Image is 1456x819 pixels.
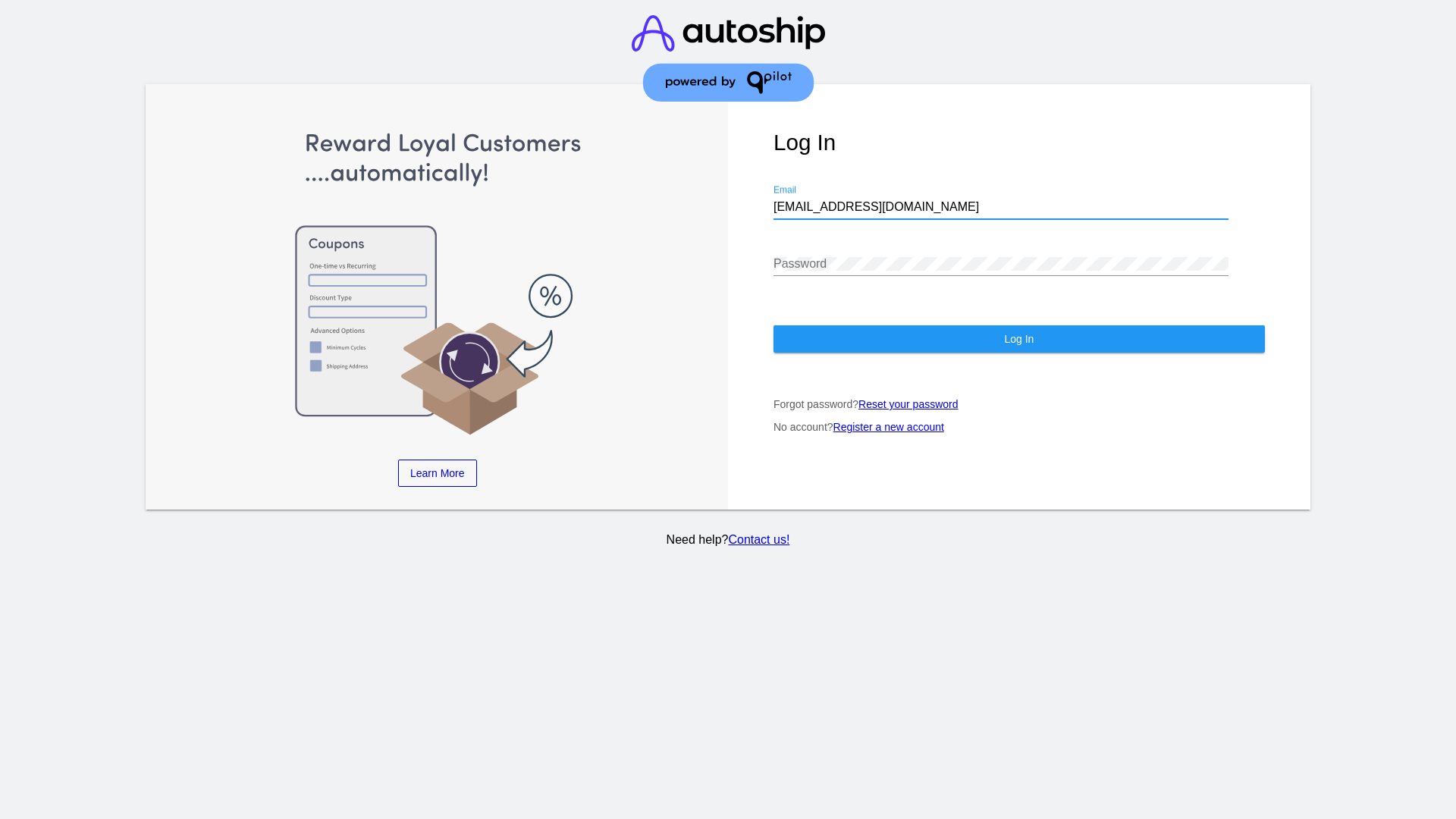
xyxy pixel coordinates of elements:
[192,130,683,437] img: Apply Coupons Automatically to Scheduled Orders with QPilot
[773,130,1265,155] h1: Log In
[773,398,1265,410] p: Forgot password?
[398,460,477,487] a: Learn More
[728,533,789,546] a: Contact us!
[410,467,465,479] span: Learn More
[773,200,1228,214] input: Email
[143,533,1313,547] p: Need help?
[773,421,1265,433] p: No account?
[1004,333,1034,345] span: Log In
[773,325,1265,353] button: Log In
[858,398,959,410] a: Reset your password
[833,421,944,433] a: Register a new account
